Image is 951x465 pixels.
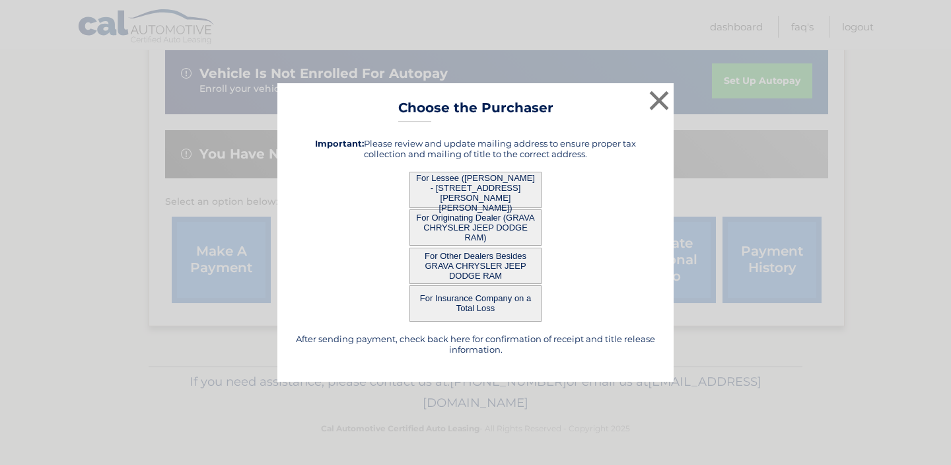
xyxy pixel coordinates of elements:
strong: Important: [315,138,364,149]
button: For Insurance Company on a Total Loss [409,285,542,322]
h3: Choose the Purchaser [398,100,553,123]
h5: After sending payment, check back here for confirmation of receipt and title release information. [294,334,657,355]
button: For Lessee ([PERSON_NAME] - [STREET_ADDRESS][PERSON_NAME][PERSON_NAME]) [409,172,542,208]
h5: Please review and update mailing address to ensure proper tax collection and mailing of title to ... [294,138,657,159]
button: For Other Dealers Besides GRAVA CHRYSLER JEEP DODGE RAM [409,248,542,284]
button: × [646,87,672,114]
button: For Originating Dealer (GRAVA CHRYSLER JEEP DODGE RAM) [409,209,542,246]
